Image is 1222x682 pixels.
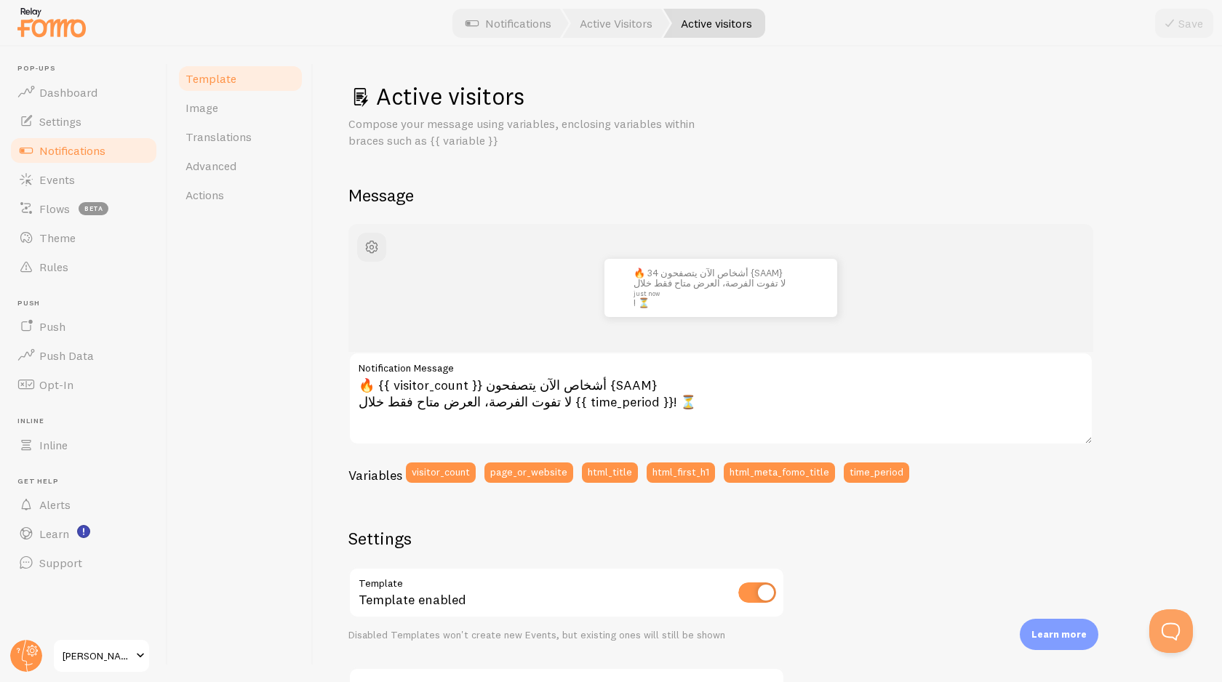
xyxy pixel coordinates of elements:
[39,114,81,129] span: Settings
[484,462,573,483] button: page_or_website
[39,230,76,245] span: Theme
[77,525,90,538] svg: <p>Watch New Feature Tutorials!</p>
[185,129,252,144] span: Translations
[39,348,94,363] span: Push Data
[348,527,785,550] h2: Settings
[9,78,159,107] a: Dashboard
[634,268,808,308] p: 🔥 34 أشخاص الآن يتصفحون {SAAM} لا تفوت الفرصة، العرض متاح فقط خلال ! ⏳
[15,4,88,41] img: fomo-relay-logo-orange.svg
[185,100,218,115] span: Image
[17,64,159,73] span: Pop-ups
[79,202,108,215] span: beta
[9,548,159,577] a: Support
[39,85,97,100] span: Dashboard
[17,299,159,308] span: Push
[177,93,304,122] a: Image
[348,467,402,484] h3: Variables
[177,64,304,93] a: Template
[1020,619,1098,650] div: Learn more
[39,555,82,570] span: Support
[348,81,1187,111] h1: Active visitors
[348,352,1093,377] label: Notification Message
[9,519,159,548] a: Learn
[9,107,159,136] a: Settings
[17,477,159,486] span: Get Help
[39,497,71,512] span: Alerts
[185,159,236,173] span: Advanced
[348,567,785,620] div: Template enabled
[634,290,804,297] small: just now
[582,462,638,483] button: html_title
[177,151,304,180] a: Advanced
[348,629,785,642] div: Disabled Templates won't create new Events, but existing ones will still be shown
[724,462,835,483] button: html_meta_fomo_title
[844,462,909,483] button: time_period
[647,462,715,483] button: html_first_h1
[185,188,224,202] span: Actions
[9,490,159,519] a: Alerts
[9,312,159,341] a: Push
[39,377,73,392] span: Opt-In
[9,194,159,223] a: Flows beta
[39,438,68,452] span: Inline
[9,370,159,399] a: Opt-In
[17,417,159,426] span: Inline
[177,180,304,209] a: Actions
[9,223,159,252] a: Theme
[39,143,105,158] span: Notifications
[9,136,159,165] a: Notifications
[185,71,236,86] span: Template
[9,341,159,370] a: Push Data
[1149,609,1193,653] iframe: Help Scout Beacon - Open
[39,260,68,274] span: Rules
[39,172,75,187] span: Events
[406,462,476,483] button: visitor_count
[9,430,159,460] a: Inline
[39,526,69,541] span: Learn
[63,647,132,665] span: [PERSON_NAME]
[39,319,65,334] span: Push
[9,252,159,281] a: Rules
[1031,627,1087,641] p: Learn more
[52,638,151,673] a: [PERSON_NAME]
[348,116,698,149] p: Compose your message using variables, enclosing variables within braces such as {{ variable }}
[9,165,159,194] a: Events
[177,122,304,151] a: Translations
[39,201,70,216] span: Flows
[348,184,1187,206] h2: Message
